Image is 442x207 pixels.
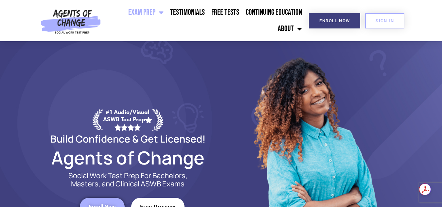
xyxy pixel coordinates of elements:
a: About [274,21,305,37]
a: Testimonials [167,4,208,21]
a: Exam Prep [125,4,167,21]
a: Continuing Education [242,4,305,21]
h2: Build Confidence & Get Licensed! [35,134,221,144]
span: SIGN IN [376,19,394,23]
a: Enroll Now [309,13,360,28]
h2: Agents of Change [35,150,221,165]
div: #1 Audio/Visual ASWB Test Prep [103,109,152,130]
span: Enroll Now [319,19,350,23]
p: Social Work Test Prep For Bachelors, Masters, and Clinical ASWB Exams [61,172,195,188]
a: SIGN IN [365,13,404,28]
nav: Menu [104,4,306,37]
a: Free Tests [208,4,242,21]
